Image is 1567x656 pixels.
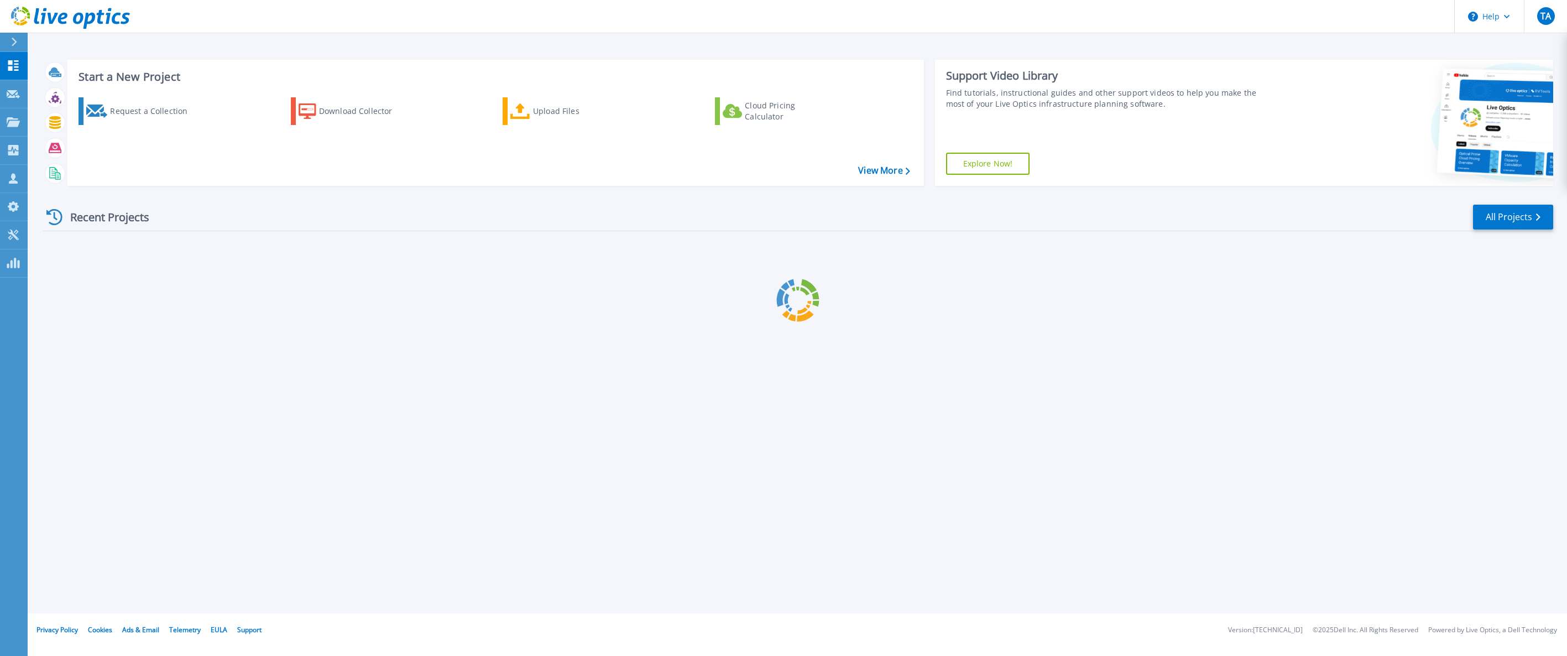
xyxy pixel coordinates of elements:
[533,100,621,122] div: Upload Files
[745,100,833,122] div: Cloud Pricing Calculator
[1313,627,1418,634] li: © 2025 Dell Inc. All Rights Reserved
[319,100,408,122] div: Download Collector
[237,625,262,634] a: Support
[79,71,910,83] h3: Start a New Project
[858,165,910,176] a: View More
[169,625,201,634] a: Telemetry
[1228,627,1303,634] li: Version: [TECHNICAL_ID]
[1540,12,1551,20] span: TA
[1428,627,1557,634] li: Powered by Live Optics, a Dell Technology
[122,625,159,634] a: Ads & Email
[36,625,78,634] a: Privacy Policy
[715,97,838,125] a: Cloud Pricing Calculator
[88,625,112,634] a: Cookies
[946,153,1030,175] a: Explore Now!
[1473,205,1553,230] a: All Projects
[43,204,164,231] div: Recent Projects
[503,97,626,125] a: Upload Files
[79,97,202,125] a: Request a Collection
[110,100,199,122] div: Request a Collection
[211,625,227,634] a: EULA
[291,97,414,125] a: Download Collector
[946,87,1267,110] div: Find tutorials, instructional guides and other support videos to help you make the most of your L...
[946,69,1267,83] div: Support Video Library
